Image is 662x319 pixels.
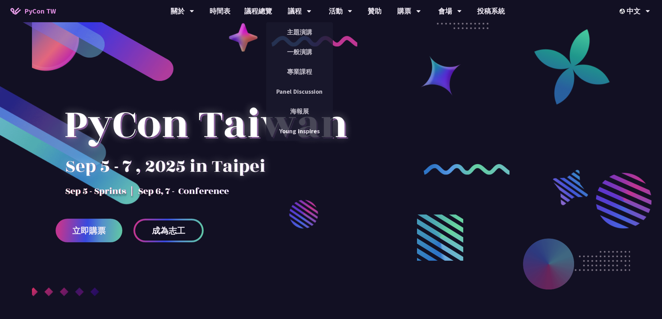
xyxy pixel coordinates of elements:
[266,44,333,60] a: 一般演講
[266,24,333,40] a: 主題演講
[56,219,122,242] a: 立即購票
[424,164,510,175] img: curly-2.e802c9f.png
[133,219,204,242] a: 成為志工
[620,9,627,14] img: Locale Icon
[266,64,333,80] a: 專業課程
[266,123,333,139] a: Young Inspires
[72,226,106,235] span: 立即購票
[24,6,56,16] span: PyCon TW
[10,8,21,15] img: Home icon of PyCon TW 2025
[152,226,185,235] span: 成為志工
[3,2,63,20] a: PyCon TW
[266,103,333,119] a: 海報展
[266,83,333,100] a: Panel Discussion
